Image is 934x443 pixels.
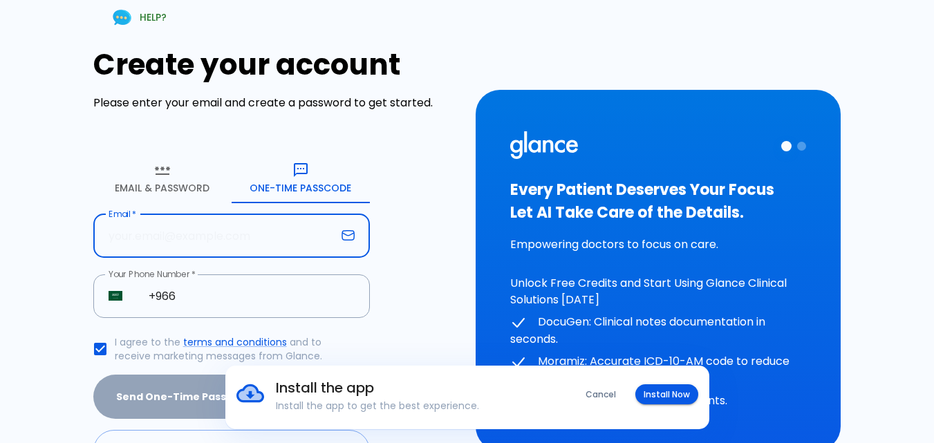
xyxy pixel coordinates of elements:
[510,275,807,308] p: Unlock Free Credits and Start Using Glance Clinical Solutions [DATE]
[510,236,807,253] p: Empowering doctors to focus on care.
[577,384,624,404] button: Cancel
[93,153,232,203] button: Email & Password
[110,6,134,30] img: Chat Support
[510,353,807,387] p: Moramiz: Accurate ICD-10-AM code to reduce insurance hassle.
[115,335,359,363] p: I agree to the and to receive marketing messages from Glance.
[635,384,698,404] button: Install Now
[232,153,370,203] button: One-Time Passcode
[510,178,807,224] h3: Every Patient Deserves Your Focus Let AI Take Care of the Details.
[93,95,459,111] p: Please enter your email and create a password to get started.
[93,48,459,82] h1: Create your account
[109,291,122,301] img: unknown
[276,377,541,399] h6: Install the app
[510,314,807,348] p: DocuGen: Clinical notes documentation in seconds.
[93,214,336,258] input: your.email@example.com
[183,335,287,349] a: terms and conditions
[103,283,128,308] button: Select country
[276,399,541,413] p: Install the app to get the best experience.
